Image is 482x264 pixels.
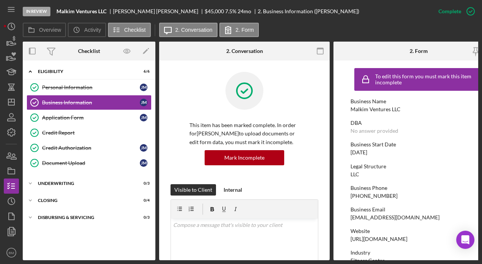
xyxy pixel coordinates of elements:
[205,8,224,14] span: $45,000
[351,193,397,199] div: [PHONE_NUMBER]
[375,73,481,85] div: To edit this form you must mark this item incomplete
[140,114,147,121] div: J M
[351,236,407,242] div: [URL][DOMAIN_NAME]
[226,48,263,54] div: 2. Conversation
[42,130,151,136] div: Credit Report
[39,27,61,33] label: Overview
[42,84,140,90] div: Personal Information
[351,149,367,155] div: [DATE]
[9,251,14,255] text: BM
[351,258,385,264] div: Fitness Center
[23,7,50,16] div: In Review
[140,99,147,106] div: J M
[113,8,205,14] div: [PERSON_NAME] [PERSON_NAME]
[225,8,236,14] div: 7.5 %
[220,184,246,196] button: Internal
[56,8,106,14] b: Malkim Ventures LLC
[68,23,106,37] button: Activity
[140,159,147,167] div: J M
[438,4,461,19] div: Complete
[27,155,152,171] a: Document UploadJM
[38,69,131,74] div: Eligibility
[27,140,152,155] a: Credit AuthorizationJM
[124,27,146,33] label: Checklist
[42,160,140,166] div: Document Upload
[38,215,131,220] div: Disbursing & Servicing
[410,48,428,54] div: 2. Form
[351,128,398,134] div: No answer provided
[175,27,213,33] label: 2. Conversation
[351,171,359,177] div: LLC
[136,181,150,186] div: 0 / 3
[108,23,151,37] button: Checklist
[23,23,66,37] button: Overview
[205,150,284,165] button: Mark Incomplete
[42,145,140,151] div: Credit Authorization
[238,8,251,14] div: 24 mo
[136,198,150,203] div: 0 / 4
[224,184,242,196] div: Internal
[27,110,152,125] a: Application FormJM
[4,245,19,260] button: BM
[224,150,264,165] div: Mark Incomplete
[27,95,152,110] a: Business InformationJM
[189,121,299,146] p: This item has been marked complete. In order for [PERSON_NAME] to upload documents or edit form d...
[42,99,140,106] div: Business Information
[38,181,131,186] div: Underwriting
[42,115,140,121] div: Application Form
[136,69,150,74] div: 6 / 6
[351,214,440,221] div: [EMAIL_ADDRESS][DOMAIN_NAME]
[27,125,152,140] a: Credit Report
[174,184,212,196] div: Visible to Client
[219,23,259,37] button: 2. Form
[171,184,216,196] button: Visible to Client
[351,106,401,112] div: Malkim Ventures LLC
[27,80,152,95] a: Personal InformationJM
[431,4,478,19] button: Complete
[78,48,100,54] div: Checklist
[140,144,147,152] div: J M
[236,27,254,33] label: 2. Form
[258,8,359,14] div: 2. Business Information ([PERSON_NAME])
[84,27,101,33] label: Activity
[38,198,131,203] div: Closing
[456,231,474,249] div: Open Intercom Messenger
[136,215,150,220] div: 0 / 3
[140,84,147,91] div: J M
[159,23,218,37] button: 2. Conversation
